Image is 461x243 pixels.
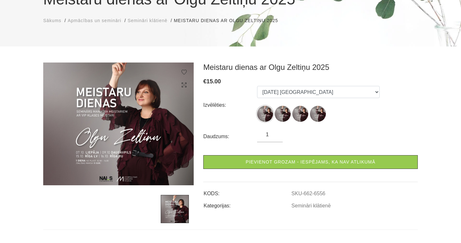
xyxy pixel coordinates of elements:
[43,18,61,23] span: Sākums
[203,185,291,197] td: KODS:
[310,106,326,122] img: ...
[203,78,206,85] span: €
[206,78,221,85] span: 15.00
[68,17,121,24] a: Apmācības un semināri
[43,63,194,185] img: ...
[128,17,167,24] a: Semināri klātienē
[203,63,418,72] h3: Meistaru dienas ar Olgu Zeltiņu 2025
[203,100,257,110] div: Izvēlēties:
[291,203,331,209] a: Semināri klātienē
[275,106,291,122] label: Nav atlikumā
[291,191,325,197] a: SKU-662-6556
[174,17,285,24] li: Meistaru dienas ar Olgu Zeltiņu 2025
[68,18,121,23] span: Apmācības un semināri
[161,195,189,223] img: ...
[203,197,291,210] td: Kategorijas:
[203,131,257,142] div: Daudzums:
[275,106,291,122] img: ...
[203,155,418,169] a: Pievienot grozam
[43,17,61,24] a: Sākums
[292,106,308,122] img: ...
[128,18,167,23] span: Semināri klātienē
[257,106,273,122] img: ...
